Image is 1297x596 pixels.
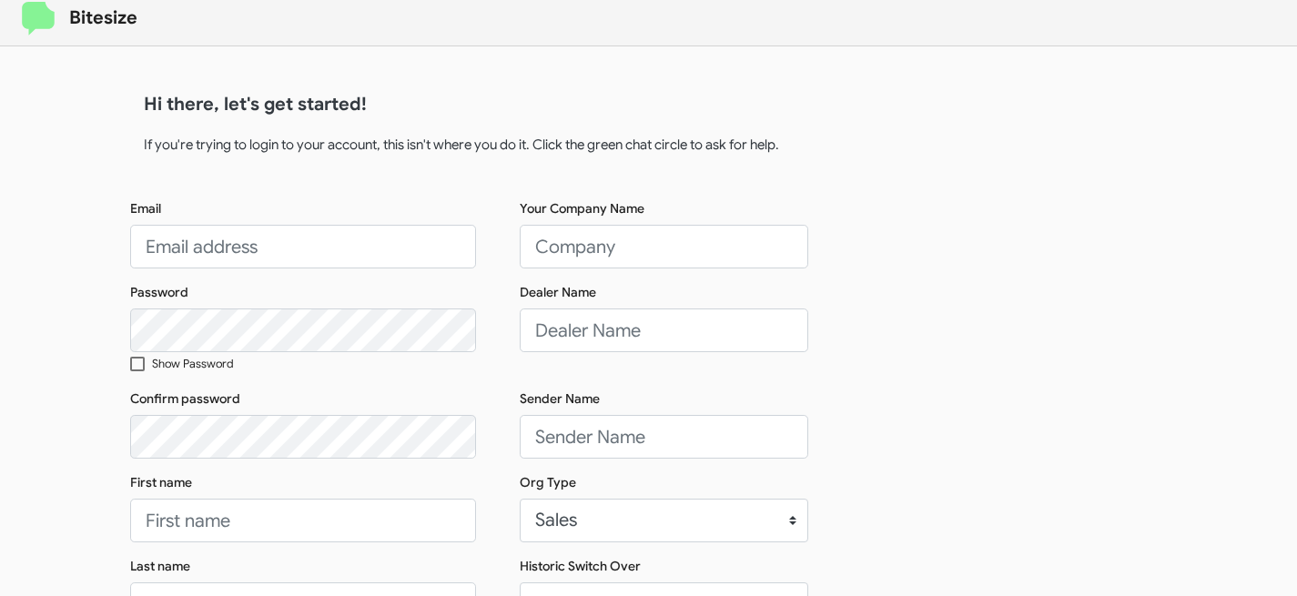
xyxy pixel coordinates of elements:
label: Email [130,199,161,217]
small: Show Password [152,357,234,371]
label: First name [130,473,192,491]
label: Historic Switch Over [520,557,641,575]
label: Dealer Name [520,283,596,301]
label: Your Company Name [520,199,644,217]
label: Sender Name [520,389,600,408]
input: Sender Name [520,415,808,459]
label: Password [130,283,188,301]
input: Dealer Name [520,308,808,352]
label: Last name [130,557,190,575]
input: Company [520,225,808,268]
h4: If you're trying to login to your account, this isn't where you do it. Click the green chat circl... [144,134,1154,156]
h2: Hi there, let's get started! [144,90,1154,119]
label: Confirm password [130,389,240,408]
div: Bitesize [22,2,137,36]
input: First name [130,499,476,542]
input: Email address [130,225,476,268]
label: Org Type [520,473,576,491]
